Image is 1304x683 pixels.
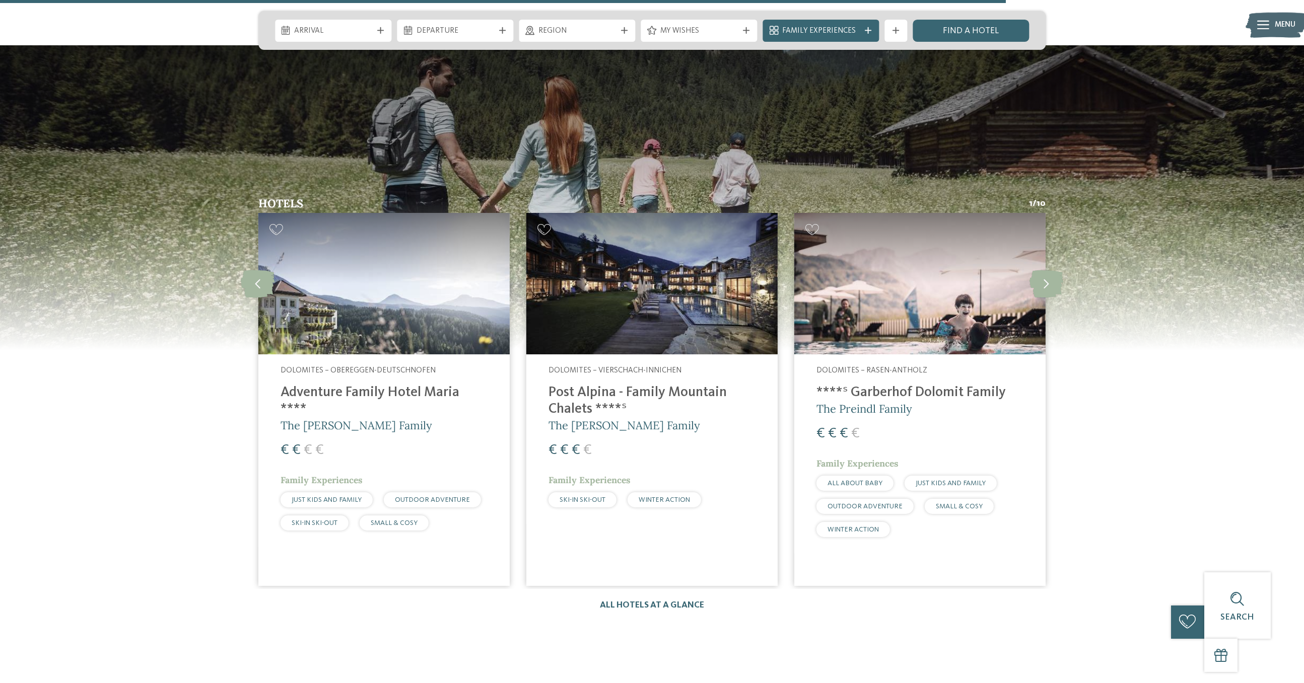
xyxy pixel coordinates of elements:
[828,526,879,533] span: WINTER ACTION
[1029,198,1033,210] span: 1
[294,26,372,37] span: Arrival
[1037,198,1046,210] span: 10
[395,496,470,503] span: OUTDOOR ADVENTURE
[639,496,690,503] span: WINTER ACTION
[548,474,631,486] span: Family Experiences
[840,426,848,441] span: €
[548,443,557,458] span: €
[583,443,592,458] span: €
[828,503,903,510] span: OUTDOOR ADVENTURE
[816,426,825,441] span: €
[660,26,738,37] span: My wishes
[600,601,704,610] a: All hotels at a glance
[281,443,289,458] span: €
[258,196,303,210] span: Hotels
[816,458,899,469] span: Family Experiences
[851,426,860,441] span: €
[548,418,700,432] span: The [PERSON_NAME] Family
[281,418,432,432] span: The [PERSON_NAME] Family
[526,213,778,354] img: Post Alpina - Family Mountain Chalets ****ˢ
[794,213,1046,354] img: Family hotels in the Dolomites: Holidays in the realm of the Pale Mountains
[548,366,681,374] span: Dolomites – Vierschach-Innichen
[315,443,324,458] span: €
[828,426,837,441] span: €
[816,366,927,374] span: Dolomites – Rasen-Antholz
[816,385,1023,401] h4: ****ˢ Garberhof Dolomit Family
[936,503,983,510] span: SMALL & COSY
[417,26,494,37] span: Departure
[1220,613,1254,622] span: Search
[572,443,580,458] span: €
[526,213,778,586] a: Family hotels in the Dolomites: Holidays in the realm of the Pale Mountains Dolomites – Vierschac...
[828,480,882,487] span: ALL ABOUT BABY
[548,385,756,418] h4: Post Alpina - Family Mountain Chalets ****ˢ
[258,213,510,354] img: Adventure Family Hotel Maria ****
[304,443,312,458] span: €
[292,443,301,458] span: €
[560,496,605,503] span: SKI-IN SKI-OUT
[281,474,363,486] span: Family Experiences
[292,519,337,526] span: SKI-IN SKI-OUT
[560,443,569,458] span: €
[782,26,860,37] span: Family Experiences
[538,26,616,37] span: Region
[371,519,418,526] span: SMALL & COSY
[1033,198,1037,210] span: /
[794,213,1046,586] a: Family hotels in the Dolomites: Holidays in the realm of the Pale Mountains Dolomites – Rasen-Ant...
[816,402,912,416] span: The Preindl Family
[916,480,986,487] span: JUST KIDS AND FAMILY
[281,366,436,374] span: Dolomites – Obereggen-Deutschnofen
[913,20,1029,42] a: Find a hotel
[292,496,362,503] span: JUST KIDS AND FAMILY
[281,385,488,418] h4: Adventure Family Hotel Maria ****
[258,213,510,586] a: Family hotels in the Dolomites: Holidays in the realm of the Pale Mountains Dolomites – Obereggen...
